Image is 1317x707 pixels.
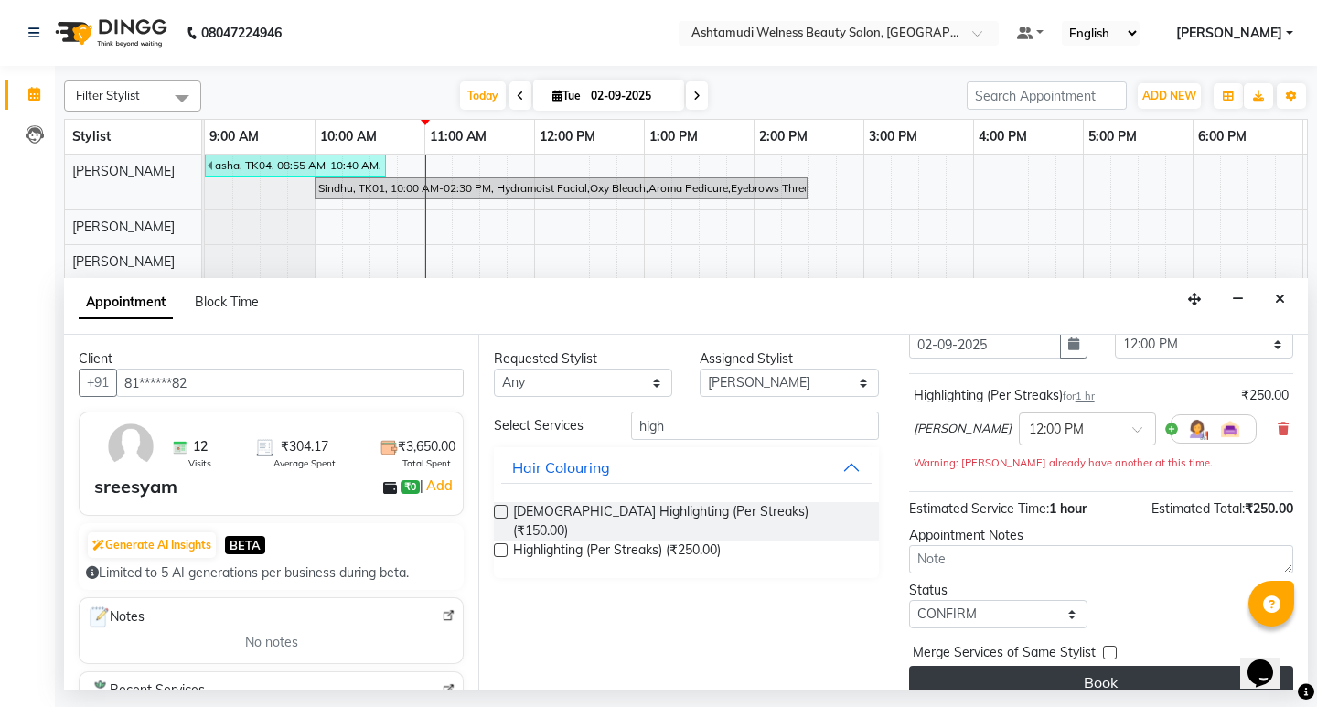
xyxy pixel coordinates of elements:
[316,180,806,197] div: Sindhu, TK01, 10:00 AM-02:30 PM, Hydramoist Facial,Oxy Bleach,Aroma Pedicure,Eyebrows Threading,F...
[116,369,464,397] input: Search by Name/Mobile/Email/Code
[76,88,140,102] span: Filter Stylist
[401,480,420,495] span: ₹0
[423,475,455,497] a: Add
[72,253,175,270] span: [PERSON_NAME]
[1084,123,1141,150] a: 5:00 PM
[213,157,384,174] div: asha, TK04, 08:55 AM-10:40 AM, Hair Cut With Fringes,U Cut
[420,475,455,497] span: |
[316,123,381,150] a: 10:00 AM
[909,330,1061,359] input: yyyy-mm-dd
[585,82,677,110] input: 2025-09-02
[1063,390,1095,402] small: for
[79,286,173,319] span: Appointment
[425,123,491,150] a: 11:00 AM
[1151,500,1245,517] span: Estimated Total:
[72,128,111,145] span: Stylist
[1240,634,1299,689] iframe: chat widget
[501,451,871,484] button: Hair Colouring
[909,666,1293,699] button: Book
[201,7,282,59] b: 08047224946
[645,123,702,150] a: 1:00 PM
[195,294,259,310] span: Block Time
[79,349,464,369] div: Client
[88,532,216,558] button: Generate AI Insights
[909,500,1049,517] span: Estimated Service Time:
[1049,500,1087,517] span: 1 hour
[1142,89,1196,102] span: ADD NEW
[864,123,922,150] a: 3:00 PM
[494,349,672,369] div: Requested Stylist
[72,219,175,235] span: [PERSON_NAME]
[535,123,600,150] a: 12:00 PM
[1176,24,1282,43] span: [PERSON_NAME]
[87,680,205,702] span: Recent Services
[188,456,211,470] span: Visits
[1138,83,1201,109] button: ADD NEW
[94,473,177,500] div: sreesyam
[967,81,1127,110] input: Search Appointment
[104,420,157,473] img: avatar
[1194,123,1251,150] a: 6:00 PM
[1076,390,1095,402] span: 1 hr
[914,420,1012,438] span: [PERSON_NAME]
[1219,418,1241,440] img: Interior.png
[72,163,175,179] span: [PERSON_NAME]
[1245,500,1293,517] span: ₹250.00
[480,416,617,435] div: Select Services
[1267,285,1293,314] button: Close
[513,502,863,541] span: [DEMOGRAPHIC_DATA] Highlighting (Per Streaks) (₹150.00)
[193,437,208,456] span: 12
[974,123,1032,150] a: 4:00 PM
[273,456,336,470] span: Average Spent
[245,633,298,652] span: No notes
[700,349,878,369] div: Assigned Stylist
[402,456,451,470] span: Total Spent
[47,7,172,59] img: logo
[86,563,456,583] div: Limited to 5 AI generations per business during beta.
[755,123,812,150] a: 2:00 PM
[512,456,610,478] div: Hair Colouring
[513,541,721,563] span: Highlighting (Per Streaks) (₹250.00)
[1186,418,1208,440] img: Hairdresser.png
[1241,386,1289,405] div: ₹250.00
[398,437,455,456] span: ₹3,650.00
[913,643,1096,666] span: Merge Services of Same Stylist
[914,386,1095,405] div: Highlighting (Per Streaks)
[225,536,265,553] span: BETA
[909,581,1087,600] div: Status
[631,412,878,440] input: Search by service name
[87,605,145,629] span: Notes
[205,123,263,150] a: 9:00 AM
[79,369,117,397] button: +91
[914,456,1213,469] small: Warning: [PERSON_NAME] already have another at this time.
[460,81,506,110] span: Today
[909,526,1293,545] div: Appointment Notes
[548,89,585,102] span: Tue
[281,437,328,456] span: ₹304.17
